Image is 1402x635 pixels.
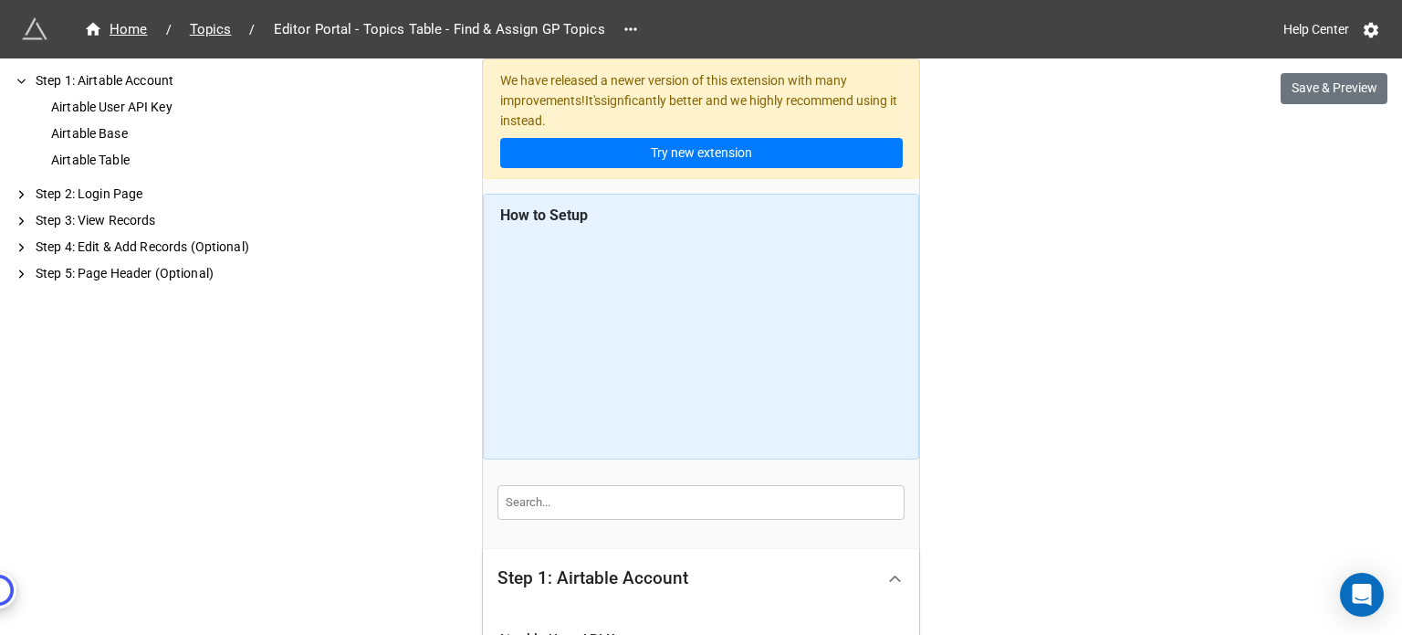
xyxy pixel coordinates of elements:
div: Airtable User API Key [47,98,292,117]
div: Step 3: View Records [32,211,292,230]
b: How to Setup [500,206,588,224]
nav: breadcrumb [73,18,616,40]
div: Step 1: Airtable Account [483,549,919,608]
div: Step 1: Airtable Account [497,569,688,587]
div: We have released a newer version of this extension with many improvements! It's signficantly bett... [483,59,919,179]
img: miniextensions-icon.73ae0678.png [22,16,47,42]
div: Airtable Base [47,124,292,143]
div: Step 4: Edit & Add Records (Optional) [32,238,292,257]
div: Home [84,19,148,40]
div: Step 5: Page Header (Optional) [32,264,292,283]
a: Try new extension [500,138,903,169]
a: Home [73,18,159,40]
span: Editor Portal - Topics Table - Find & Assign GP Topics [263,19,616,40]
span: Topics [179,19,243,40]
a: Topics [179,18,243,40]
li: / [249,20,255,39]
input: Search... [497,485,905,520]
button: Save & Preview [1281,73,1387,104]
a: Help Center [1271,13,1362,46]
div: Open Intercom Messenger [1340,573,1384,617]
div: Step 1: Airtable Account [32,71,292,90]
div: Step 2: Login Page [32,185,292,204]
li: / [166,20,172,39]
iframe: YouTube video player [500,233,903,443]
div: Airtable Table [47,151,292,170]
